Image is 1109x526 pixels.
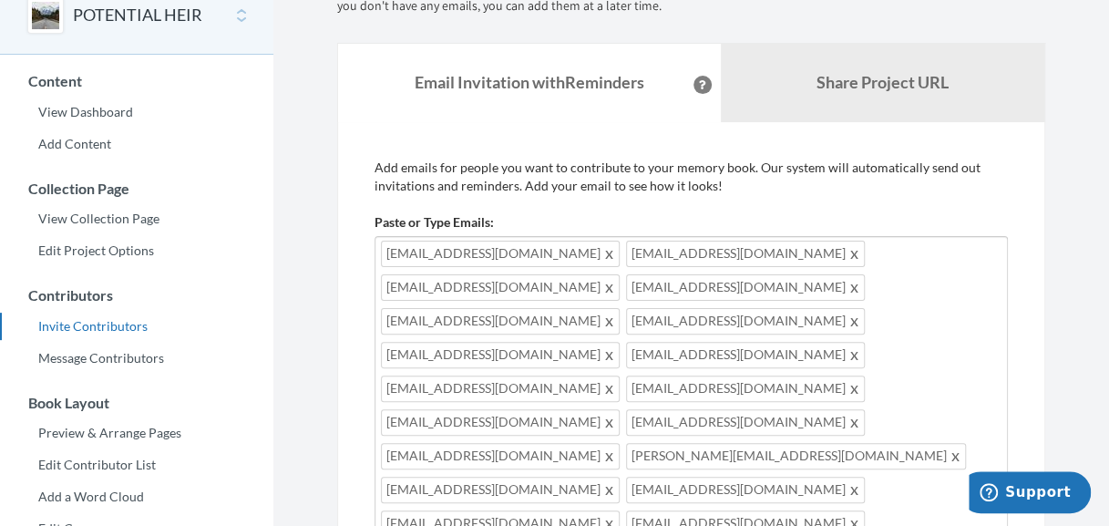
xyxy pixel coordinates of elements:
span: [PERSON_NAME][EMAIL_ADDRESS][DOMAIN_NAME] [626,443,966,469]
span: [EMAIL_ADDRESS][DOMAIN_NAME] [381,308,620,335]
span: [EMAIL_ADDRESS][DOMAIN_NAME] [381,342,620,368]
span: [EMAIL_ADDRESS][DOMAIN_NAME] [626,477,865,503]
span: [EMAIL_ADDRESS][DOMAIN_NAME] [381,409,620,436]
b: Share Project URL [816,72,949,92]
iframe: Opens a widget where you can chat to one of our agents [969,471,1091,517]
span: [EMAIL_ADDRESS][DOMAIN_NAME] [381,274,620,301]
span: [EMAIL_ADDRESS][DOMAIN_NAME] [626,409,865,436]
h3: Collection Page [1,180,273,197]
button: POTENTIAL HEIR [73,4,202,27]
p: Add emails for people you want to contribute to your memory book. Our system will automatically s... [375,159,1008,195]
h3: Contributors [1,287,273,304]
span: [EMAIL_ADDRESS][DOMAIN_NAME] [626,308,865,335]
span: [EMAIL_ADDRESS][DOMAIN_NAME] [626,274,865,301]
span: [EMAIL_ADDRESS][DOMAIN_NAME] [626,376,865,402]
span: [EMAIL_ADDRESS][DOMAIN_NAME] [626,342,865,368]
h3: Book Layout [1,395,273,411]
span: [EMAIL_ADDRESS][DOMAIN_NAME] [626,241,865,267]
label: Paste or Type Emails: [375,213,494,232]
span: [EMAIL_ADDRESS][DOMAIN_NAME] [381,241,620,267]
span: [EMAIL_ADDRESS][DOMAIN_NAME] [381,477,620,503]
span: [EMAIL_ADDRESS][DOMAIN_NAME] [381,443,620,469]
h3: Content [1,73,273,89]
strong: Email Invitation with Reminders [415,72,644,92]
span: [EMAIL_ADDRESS][DOMAIN_NAME] [381,376,620,402]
